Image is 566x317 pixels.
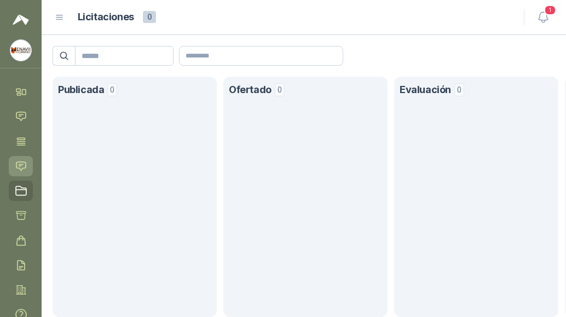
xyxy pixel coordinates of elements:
[78,9,134,25] h1: Licitaciones
[544,5,556,15] span: 1
[13,13,29,26] img: Logo peakr
[10,40,31,61] img: Company Logo
[58,82,104,98] h1: Publicada
[454,83,464,96] span: 0
[143,11,156,23] span: 0
[229,82,272,98] h1: Ofertado
[400,82,451,98] h1: Evaluación
[107,83,117,96] span: 0
[533,8,553,27] button: 1
[275,83,285,96] span: 0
